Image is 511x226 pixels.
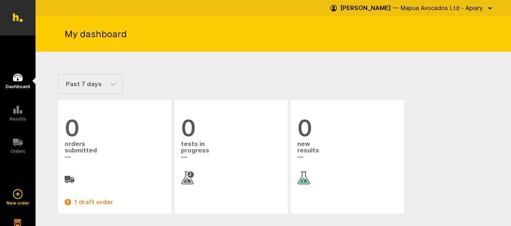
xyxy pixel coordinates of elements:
a: 1 draft order [65,197,165,207]
span: 0 [65,116,165,140]
span: 0 [181,116,281,140]
a: 0 tests inprogress [181,116,281,184]
h1: My dashboard [65,28,127,40]
a: 0 orderssubmitted [65,116,165,184]
span: 0 [297,116,397,140]
h5: Orders [11,149,25,154]
h5: Results [10,116,26,121]
h5: Dashboard [6,84,30,89]
span: tests in progress [181,140,281,162]
button: [PERSON_NAME] — Mapua Avocados Ltd - Apiary [330,2,495,15]
a: 0 newresults [297,116,397,184]
span: — Mapua Avocados Ltd - Apiary [393,4,483,12]
span: orders submitted [65,140,165,162]
strong: [PERSON_NAME] [340,4,391,12]
h5: New order [6,201,29,205]
span: new results [297,140,397,162]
